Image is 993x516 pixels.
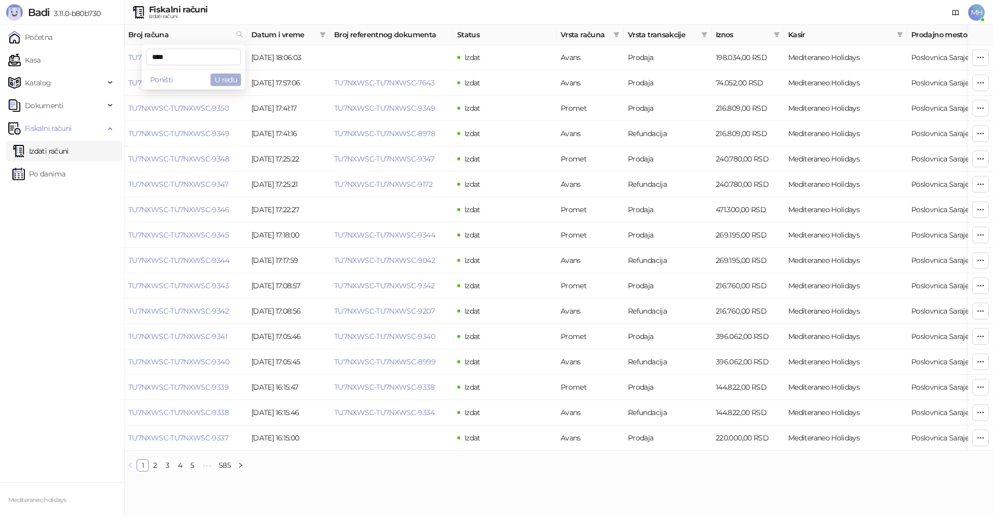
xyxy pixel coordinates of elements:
[784,425,907,451] td: Mediteraneo Holidays
[788,29,893,40] span: Kasir
[128,332,227,341] a: TU7NXWSC-TU7NXWSC-9341
[334,306,434,316] a: TU7NXWSC-TU7NXWSC-9207
[947,4,964,21] a: Dokumentacija
[784,324,907,349] td: Mediteraneo Holidays
[784,146,907,172] td: Mediteraneo Holidays
[8,50,40,70] a: Kasa
[128,129,229,138] a: TU7NXWSC-TU7NXWSC-9349
[124,459,137,471] button: left
[199,459,215,471] span: •••
[124,400,247,425] td: TU7NXWSC-TU7NXWSC-9338
[216,460,234,471] a: 585
[247,121,330,146] td: [DATE] 17:41:16
[784,223,907,248] td: Mediteraneo Holidays
[784,172,907,197] td: Mediteraneo Holidays
[247,273,330,299] td: [DATE] 17:08:57
[784,299,907,324] td: Mediteraneo Holidays
[334,382,434,392] a: TU7NXWSC-TU7NXWSC-9338
[453,25,556,45] th: Status
[897,32,903,38] span: filter
[128,357,229,366] a: TU7NXWSC-TU7NXWSC-9340
[624,273,712,299] td: Prodaja
[712,375,784,400] td: 144.822,00 RSD
[556,324,624,349] td: Promet
[334,256,435,265] a: TU7NXWSC-TU7NXWSC-9042
[124,172,247,197] td: TU7NXWSC-TU7NXWSC-9347
[624,96,712,121] td: Prodaja
[464,306,480,316] span: Izdat
[174,460,186,471] a: 4
[561,29,609,40] span: Vrsta računa
[784,70,907,96] td: Mediteraneo Holidays
[556,349,624,375] td: Avans
[784,96,907,121] td: Mediteraneo Holidays
[784,45,907,70] td: Mediteraneo Holidays
[784,400,907,425] td: Mediteraneo Holidays
[712,324,784,349] td: 396.062,00 RSD
[464,332,480,341] span: Izdat
[624,146,712,172] td: Prodaja
[624,25,712,45] th: Vrsta transakcije
[124,248,247,273] td: TU7NXWSC-TU7NXWSC-9344
[162,460,173,471] a: 3
[237,462,244,468] span: right
[556,70,624,96] td: Avans
[12,141,69,161] a: Izdati računi
[128,78,227,87] a: TU7NXWSC-TU7NXWSC-9351
[334,332,435,341] a: TU7NXWSC-TU7NXWSC-9340
[128,306,229,316] a: TU7NXWSC-TU7NXWSC-9342
[161,459,174,471] li: 3
[712,121,784,146] td: 216.809,00 RSD
[247,223,330,248] td: [DATE] 17:18:00
[624,172,712,197] td: Refundacija
[556,273,624,299] td: Promet
[624,324,712,349] td: Prodaja
[611,27,622,42] span: filter
[124,121,247,146] td: TU7NXWSC-TU7NXWSC-9349
[624,223,712,248] td: Prodaja
[128,53,228,62] a: TU7NXWSC-TU7NXWSC-9352
[124,197,247,223] td: TU7NXWSC-TU7NXWSC-9346
[628,29,697,40] span: Vrsta transakcije
[128,256,229,265] a: TU7NXWSC-TU7NXWSC-9344
[124,273,247,299] td: TU7NXWSC-TU7NXWSC-9343
[149,6,207,14] div: Fiskalni računi
[199,459,215,471] li: Sledećih 5 Strana
[320,32,326,38] span: filter
[624,400,712,425] td: Refundacija
[556,248,624,273] td: Avans
[712,400,784,425] td: 144.822,00 RSD
[334,180,432,189] a: TU7NXWSC-TU7NXWSC-9172
[247,146,330,172] td: [DATE] 17:25:22
[128,205,229,214] a: TU7NXWSC-TU7NXWSC-9346
[128,180,228,189] a: TU7NXWSC-TU7NXWSC-9347
[128,230,229,240] a: TU7NXWSC-TU7NXWSC-9345
[624,248,712,273] td: Refundacija
[128,154,229,164] a: TU7NXWSC-TU7NXWSC-9348
[712,172,784,197] td: 240.780,00 RSD
[234,459,247,471] li: Sledeća strana
[334,104,435,113] a: TU7NXWSC-TU7NXWSC-9349
[215,459,234,471] li: 585
[464,53,480,62] span: Izdat
[464,230,480,240] span: Izdat
[464,154,480,164] span: Izdat
[712,96,784,121] td: 216.809,00 RSD
[624,121,712,146] td: Refundacija
[247,349,330,375] td: [DATE] 17:05:45
[556,375,624,400] td: Promet
[124,146,247,172] td: TU7NXWSC-TU7NXWSC-9348
[234,459,247,471] button: right
[187,460,198,471] a: 5
[712,146,784,172] td: 240.780,00 RSD
[146,73,177,86] button: Poništi
[124,425,247,451] td: TU7NXWSC-TU7NXWSC-9337
[330,25,453,45] th: Broj referentnog dokumenta
[137,460,148,471] a: 1
[464,205,480,214] span: Izdat
[556,400,624,425] td: Avans
[8,496,66,504] small: Mediteraneo holidays
[247,197,330,223] td: [DATE] 17:22:27
[464,129,480,138] span: Izdat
